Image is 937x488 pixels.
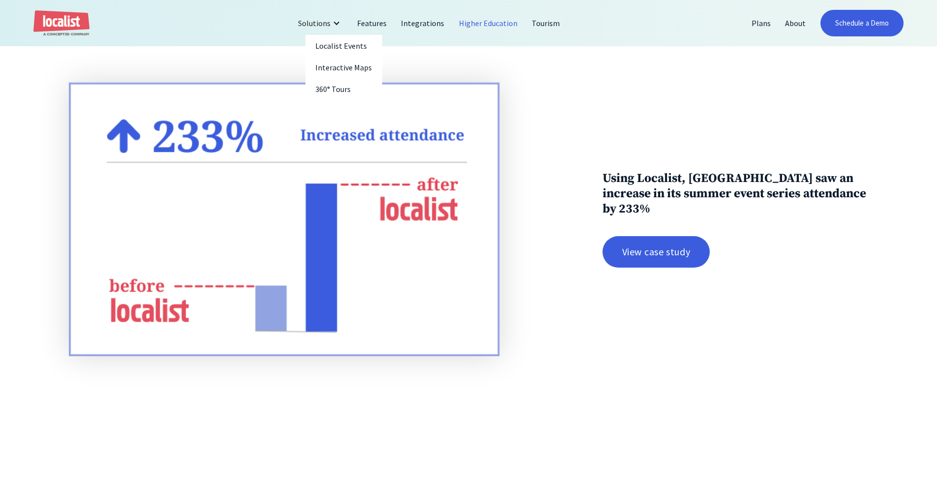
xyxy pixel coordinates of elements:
[305,35,382,57] a: Localist Events
[778,11,813,35] a: About
[305,78,382,100] a: 360° Tours
[452,11,525,35] a: Higher Education
[305,57,382,78] a: Interactive Maps
[291,11,350,35] div: Solutions
[305,35,382,100] nav: Solutions
[33,10,90,36] a: home
[745,11,778,35] a: Plans
[69,82,500,356] img: 233% increase in event attendance
[298,17,331,29] div: Solutions
[603,236,710,268] a: View case study
[603,171,870,216] h3: Using Localist, [GEOGRAPHIC_DATA] saw an increase in its summer event series attendance by 233%
[525,11,567,35] a: Tourism
[820,10,904,36] a: Schedule a Demo
[350,11,394,35] a: Features
[394,11,452,35] a: Integrations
